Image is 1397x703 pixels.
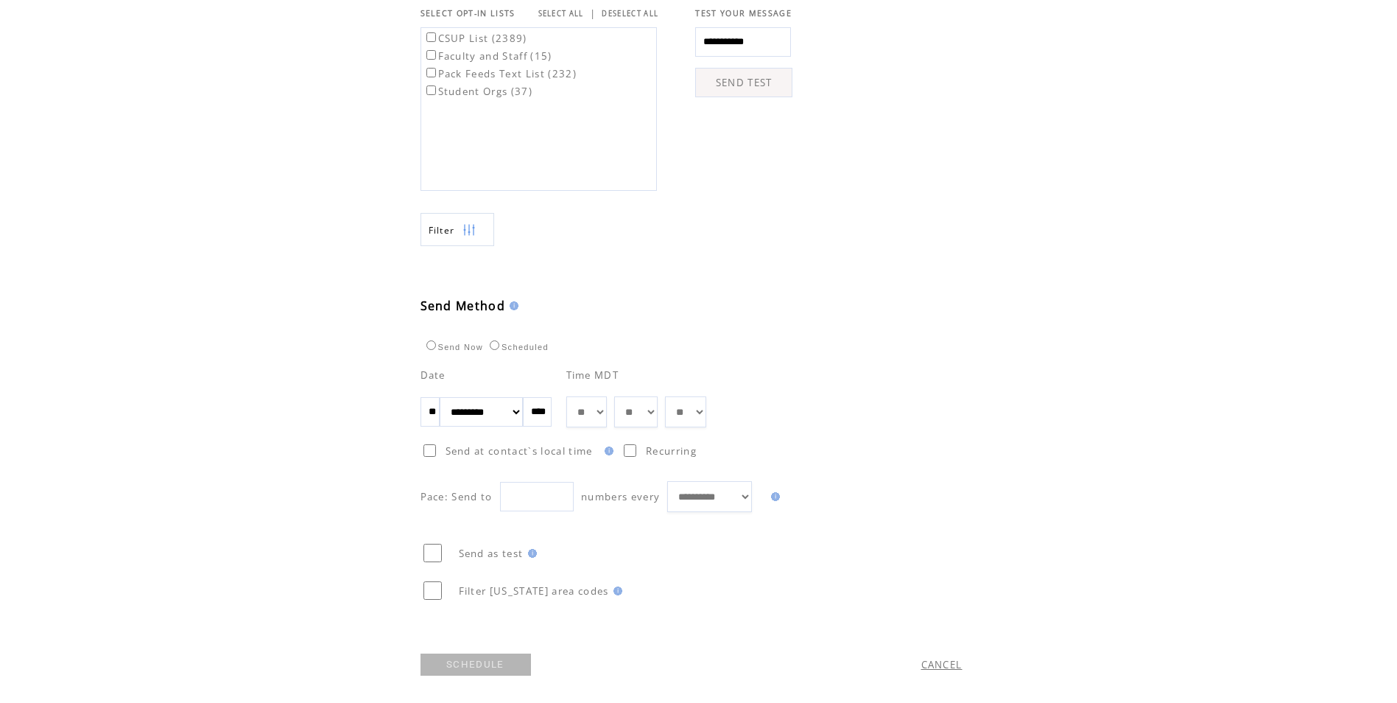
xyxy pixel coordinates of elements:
[426,340,436,350] input: Send Now
[423,343,483,351] label: Send Now
[459,584,609,598] span: Filter [US_STATE] area codes
[695,68,792,97] a: SEND TEST
[462,214,476,247] img: filters.png
[420,213,494,246] a: Filter
[420,490,493,503] span: Pace: Send to
[459,547,524,560] span: Send as test
[581,490,660,503] span: numbers every
[590,7,596,20] span: |
[486,343,549,351] label: Scheduled
[646,444,697,458] span: Recurring
[423,49,552,63] label: Faculty and Staff (15)
[524,549,537,558] img: help.gif
[426,32,436,42] input: CSUP List (2389)
[423,67,577,80] label: Pack Feeds Text List (232)
[426,85,436,95] input: Student Orgs (37)
[420,8,515,18] span: SELECT OPT-IN LISTS
[602,9,658,18] a: DESELECT ALL
[423,32,527,45] label: CSUP List (2389)
[490,340,499,350] input: Scheduled
[695,8,792,18] span: TEST YOUR MESSAGE
[420,298,506,314] span: Send Method
[426,50,436,60] input: Faculty and Staff (15)
[505,301,518,310] img: help.gif
[429,224,455,237] span: Show filters
[538,9,584,18] a: SELECT ALL
[609,587,622,595] img: help.gif
[566,368,619,382] span: Time MDT
[420,368,446,382] span: Date
[767,492,780,501] img: help.gif
[426,68,436,77] input: Pack Feeds Text List (232)
[446,444,593,458] span: Send at contact`s local time
[600,447,613,455] img: help.gif
[420,654,531,676] a: SCHEDULE
[921,658,963,671] a: CANCEL
[423,85,533,98] label: Student Orgs (37)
